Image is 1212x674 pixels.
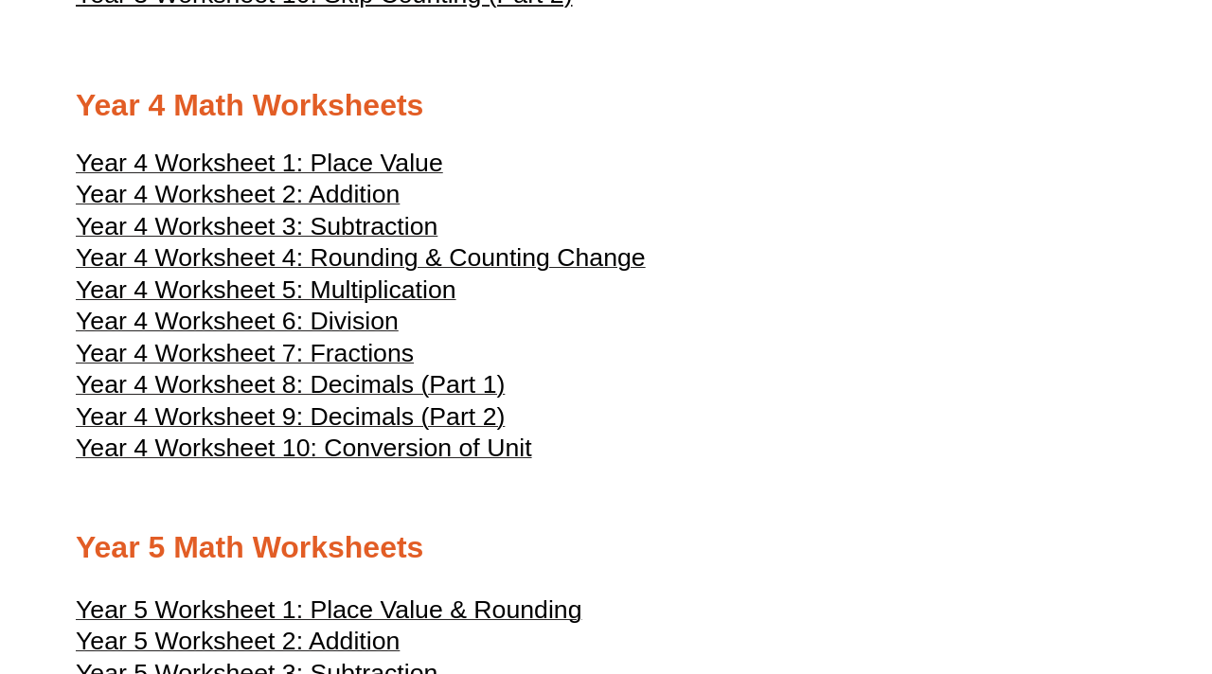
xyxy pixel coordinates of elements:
span: Year 4 Worksheet 10: Conversion of Unit [76,434,532,462]
a: Year 5 Worksheet 1: Place Value & Rounding [76,604,581,623]
a: Year 4 Worksheet 5: Multiplication [76,284,456,303]
h2: Year 5 Math Worksheets [76,528,1136,568]
span: Year 5 Worksheet 1: Place Value & Rounding [76,595,581,624]
a: Year 4 Worksheet 6: Division [76,315,399,334]
a: Year 4 Worksheet 1: Place Value [76,157,443,176]
span: Year 4 Worksheet 1: Place Value [76,149,443,177]
a: Year 4 Worksheet 4: Rounding & Counting Change [76,252,646,271]
h2: Year 4 Math Worksheets [76,86,1136,126]
a: Year 4 Worksheet 10: Conversion of Unit [76,442,532,461]
span: Year 4 Worksheet 4: Rounding & Counting Change [76,243,646,272]
span: Year 4 Worksheet 5: Multiplication [76,275,456,304]
a: Year 4 Worksheet 2: Addition [76,188,400,207]
iframe: Chat Widget [887,460,1212,674]
a: Year 4 Worksheet 9: Decimals (Part 2) [76,411,505,430]
span: Year 4 Worksheet 2: Addition [76,180,400,208]
a: Year 4 Worksheet 7: Fractions [76,347,414,366]
a: Year 4 Worksheet 8: Decimals (Part 1) [76,379,505,398]
span: Year 4 Worksheet 9: Decimals (Part 2) [76,402,505,431]
a: Year 4 Worksheet 3: Subtraction [76,221,437,239]
span: Year 5 Worksheet 2: Addition [76,627,400,655]
span: Year 4 Worksheet 7: Fractions [76,339,414,367]
a: Year 5 Worksheet 2: Addition [76,635,400,654]
span: Year 4 Worksheet 8: Decimals (Part 1) [76,370,505,399]
span: Year 4 Worksheet 6: Division [76,307,399,335]
span: Year 4 Worksheet 3: Subtraction [76,212,437,240]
